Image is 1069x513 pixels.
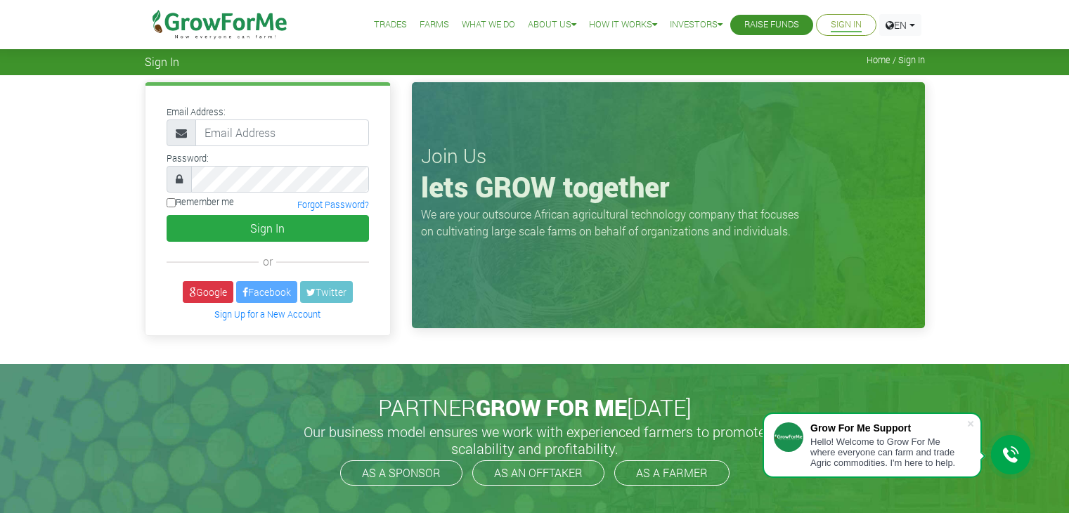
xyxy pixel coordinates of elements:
[183,281,233,303] a: Google
[167,253,369,270] div: or
[167,215,369,242] button: Sign In
[340,460,462,486] a: AS A SPONSOR
[167,195,234,209] label: Remember me
[297,199,369,210] a: Forgot Password?
[589,18,657,32] a: How it Works
[831,18,862,32] a: Sign In
[810,422,966,434] div: Grow For Me Support
[421,206,808,240] p: We are your outsource African agricultural technology company that focuses on cultivating large s...
[289,423,781,457] h5: Our business model ensures we work with experienced farmers to promote scalability and profitabil...
[528,18,576,32] a: About Us
[167,105,226,119] label: Email Address:
[167,152,209,165] label: Password:
[744,18,799,32] a: Raise Funds
[145,55,179,68] span: Sign In
[472,460,604,486] a: AS AN OFFTAKER
[167,198,176,207] input: Remember me
[614,460,730,486] a: AS A FARMER
[150,394,919,421] h2: PARTNER [DATE]
[879,14,921,36] a: EN
[810,436,966,468] div: Hello! Welcome to Grow For Me where everyone can farm and trade Agric commodities. I'm here to help.
[476,392,627,422] span: GROW FOR ME
[670,18,723,32] a: Investors
[867,55,925,65] span: Home / Sign In
[214,309,320,320] a: Sign Up for a New Account
[195,119,369,146] input: Email Address
[462,18,515,32] a: What We Do
[374,18,407,32] a: Trades
[421,144,916,168] h3: Join Us
[420,18,449,32] a: Farms
[421,170,916,204] h1: lets GROW together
